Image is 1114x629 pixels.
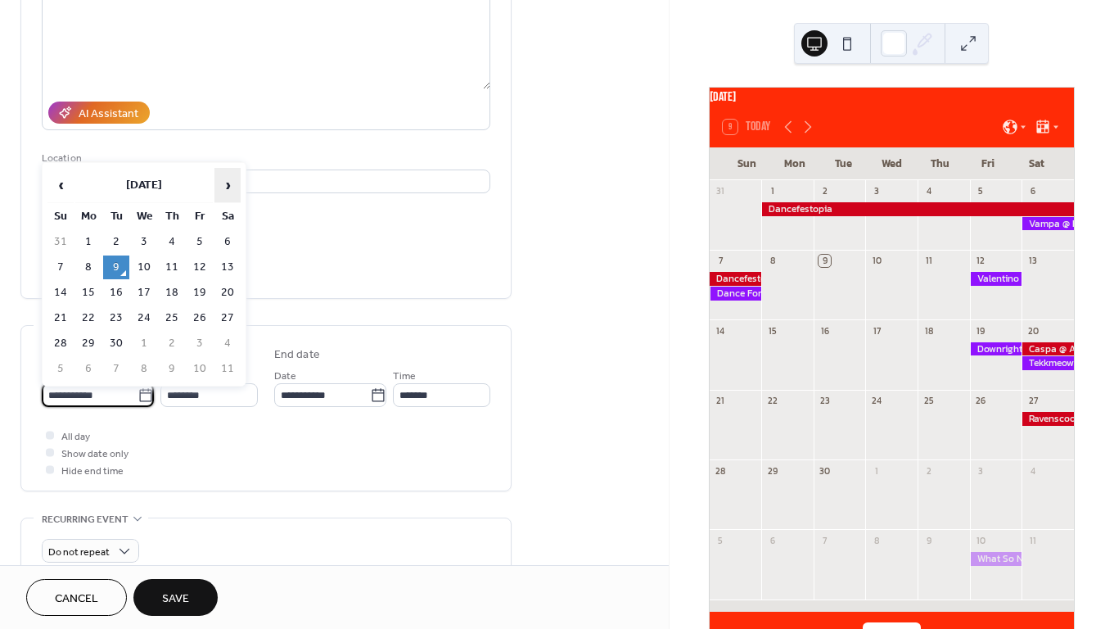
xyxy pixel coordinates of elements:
div: 1 [766,185,778,197]
td: 29 [75,332,101,355]
td: 4 [214,332,241,355]
div: 8 [870,534,882,546]
div: Dancefestopia [710,272,762,286]
td: 8 [75,256,101,279]
div: 9 [819,255,831,267]
th: Mo [75,205,101,229]
div: 10 [975,534,987,546]
div: Thu [916,147,964,180]
td: 1 [75,230,101,254]
div: Ravenscoon @ Aura KC [1022,412,1074,426]
div: 29 [766,464,778,477]
td: 16 [103,281,129,305]
div: Location [42,150,487,167]
div: 31 [715,185,727,197]
div: 5 [975,185,987,197]
div: 1 [870,464,882,477]
div: 8 [766,255,778,267]
td: 24 [131,306,157,330]
td: 21 [47,306,74,330]
div: 20 [1026,324,1039,337]
td: 17 [131,281,157,305]
div: 22 [766,395,778,407]
div: 12 [975,255,987,267]
td: 27 [214,306,241,330]
div: 5 [715,534,727,546]
span: Save [162,591,189,608]
span: Do not repeat [48,543,110,562]
td: 2 [159,332,185,355]
td: 30 [103,332,129,355]
span: Cancel [55,591,98,608]
div: 2 [819,185,831,197]
th: Su [47,205,74,229]
div: 23 [819,395,831,407]
td: 9 [159,357,185,381]
div: Dance For Your Rights @ Forest Park Pavlion #7 [710,287,762,301]
td: 5 [47,357,74,381]
div: Fri [964,147,1013,180]
span: › [215,169,240,201]
td: 2 [103,230,129,254]
th: We [131,205,157,229]
td: 3 [131,230,157,254]
td: 9 [103,256,129,279]
td: 18 [159,281,185,305]
td: 7 [103,357,129,381]
div: 3 [975,464,987,477]
th: Fr [187,205,213,229]
div: 24 [870,395,882,407]
div: Caspa @ Aura KC [1022,342,1074,356]
th: Sa [214,205,241,229]
span: Time [393,368,416,385]
div: 17 [870,324,882,337]
div: Vampa @ Mississippi Underground STL [1022,217,1074,231]
div: 11 [1026,534,1039,546]
div: Wed [868,147,916,180]
button: Cancel [26,579,127,616]
button: Save [133,579,218,616]
td: 20 [214,281,241,305]
div: 21 [715,395,727,407]
div: Tue [819,147,868,180]
div: 10 [870,255,882,267]
td: 14 [47,281,74,305]
div: 15 [766,324,778,337]
td: 6 [75,357,101,381]
div: 19 [975,324,987,337]
div: Tekkmeow @ Mississippi Underground STL [1022,356,1074,370]
div: 6 [766,534,778,546]
span: All day [61,428,90,446]
td: 6 [214,230,241,254]
div: 28 [715,464,727,477]
div: 7 [819,534,831,546]
div: 16 [819,324,831,337]
td: 10 [187,357,213,381]
td: 7 [47,256,74,279]
td: 25 [159,306,185,330]
td: 3 [187,332,213,355]
td: 31 [47,230,74,254]
td: 22 [75,306,101,330]
div: 18 [922,324,935,337]
td: 5 [187,230,213,254]
div: [DATE] [710,88,1074,107]
div: Mon [771,147,819,180]
td: 23 [103,306,129,330]
div: Sun [723,147,771,180]
div: 27 [1026,395,1039,407]
div: What So Not @ Mississippi Underground STL [970,552,1022,566]
div: 2 [922,464,935,477]
div: 25 [922,395,935,407]
div: 7 [715,255,727,267]
div: Dancefestopia [761,202,1074,216]
td: 10 [131,256,157,279]
div: 9 [922,534,935,546]
td: 11 [214,357,241,381]
th: Th [159,205,185,229]
span: Show date only [61,446,129,463]
td: 28 [47,332,74,355]
div: Sat [1013,147,1061,180]
div: 6 [1026,185,1039,197]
